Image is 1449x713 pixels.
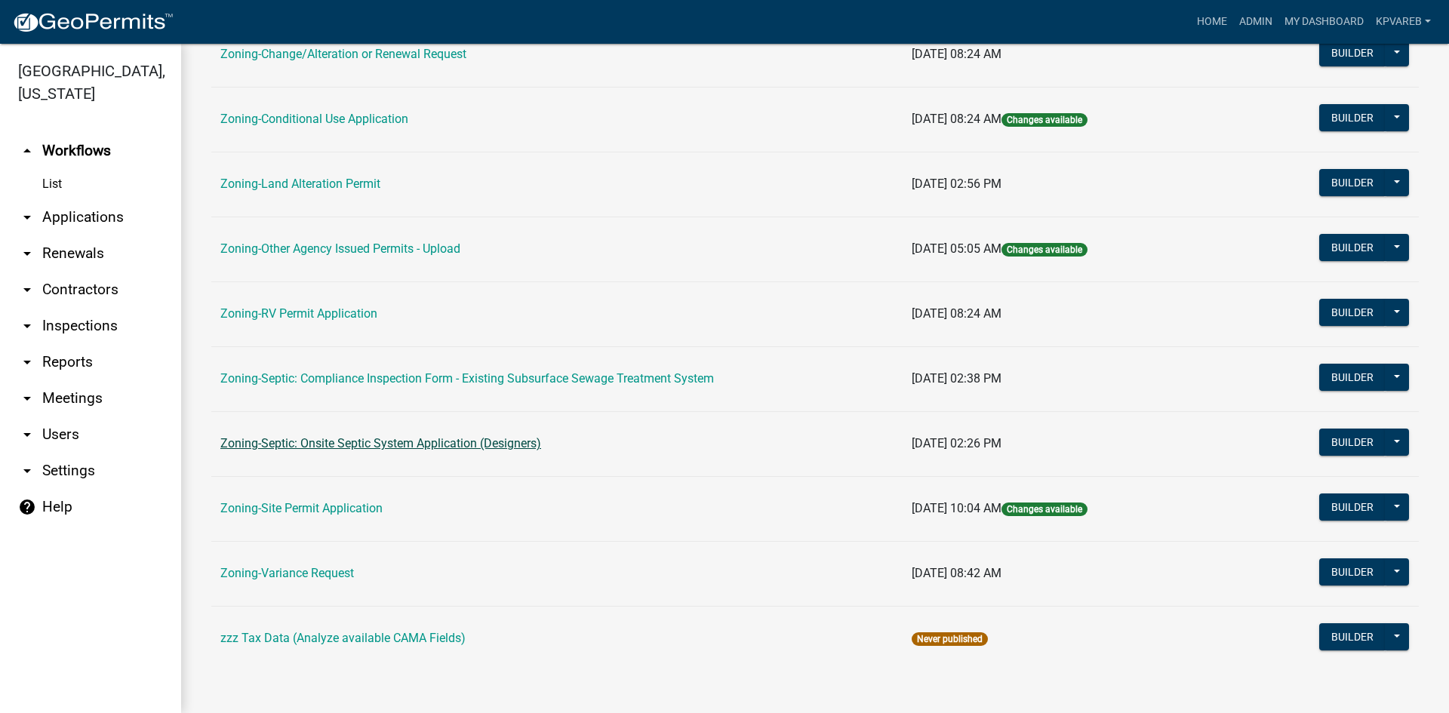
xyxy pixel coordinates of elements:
a: Zoning-Variance Request [220,566,354,580]
i: arrow_drop_down [18,389,36,407]
span: Changes available [1001,502,1088,516]
i: arrow_drop_down [18,462,36,480]
a: Zoning-Land Alteration Permit [220,177,380,191]
span: [DATE] 02:56 PM [912,177,1001,191]
a: Zoning-Site Permit Application [220,501,383,515]
a: My Dashboard [1278,8,1370,36]
a: kpvareb [1370,8,1437,36]
span: [DATE] 10:04 AM [912,501,1001,515]
button: Builder [1319,169,1386,196]
a: Zoning-Change/Alteration or Renewal Request [220,47,466,61]
button: Builder [1319,104,1386,131]
a: Zoning-Septic: Compliance Inspection Form - Existing Subsurface Sewage Treatment System [220,371,714,386]
span: [DATE] 08:24 AM [912,47,1001,61]
button: Builder [1319,558,1386,585]
button: Builder [1319,429,1386,456]
i: arrow_drop_down [18,353,36,371]
a: Zoning-Other Agency Issued Permits - Upload [220,241,460,256]
span: Never published [912,632,988,646]
i: arrow_drop_down [18,426,36,444]
button: Builder [1319,39,1386,66]
span: [DATE] 02:26 PM [912,436,1001,450]
i: help [18,498,36,516]
a: Admin [1233,8,1278,36]
a: zzz Tax Data (Analyze available CAMA Fields) [220,631,466,645]
i: arrow_drop_down [18,317,36,335]
a: Zoning-Conditional Use Application [220,112,408,126]
button: Builder [1319,234,1386,261]
span: [DATE] 08:42 AM [912,566,1001,580]
a: Home [1191,8,1233,36]
a: Zoning-Septic: Onsite Septic System Application (Designers) [220,436,541,450]
span: [DATE] 05:05 AM [912,241,1001,256]
i: arrow_drop_down [18,281,36,299]
button: Builder [1319,623,1386,650]
i: arrow_drop_down [18,208,36,226]
button: Builder [1319,493,1386,521]
span: Changes available [1001,243,1088,257]
span: Changes available [1001,113,1088,127]
span: [DATE] 02:38 PM [912,371,1001,386]
i: arrow_drop_up [18,142,36,160]
span: [DATE] 08:24 AM [912,112,1001,126]
i: arrow_drop_down [18,244,36,263]
button: Builder [1319,299,1386,326]
a: Zoning-RV Permit Application [220,306,377,321]
button: Builder [1319,364,1386,391]
span: [DATE] 08:24 AM [912,306,1001,321]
